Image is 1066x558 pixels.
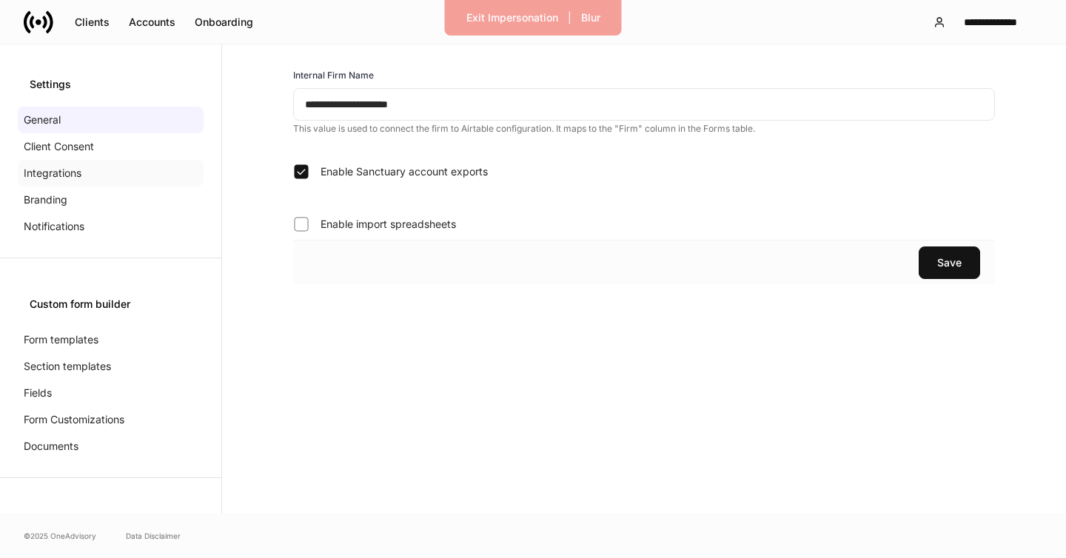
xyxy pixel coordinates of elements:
[126,530,181,542] a: Data Disclaimer
[18,213,204,240] a: Notifications
[24,139,94,154] p: Client Consent
[18,433,204,460] a: Documents
[65,10,119,34] button: Clients
[18,326,204,353] a: Form templates
[18,133,204,160] a: Client Consent
[24,219,84,234] p: Notifications
[18,353,204,380] a: Section templates
[24,386,52,400] p: Fields
[18,160,204,186] a: Integrations
[30,297,192,312] div: Custom form builder
[321,217,456,232] span: Enable import spreadsheets
[24,112,61,127] p: General
[18,380,204,406] a: Fields
[457,6,568,30] button: Exit Impersonation
[919,246,980,279] button: Save
[185,10,263,34] button: Onboarding
[24,412,124,427] p: Form Customizations
[24,359,111,374] p: Section templates
[321,164,488,179] span: Enable Sanctuary account exports
[129,17,175,27] div: Accounts
[24,530,96,542] span: © 2025 OneAdvisory
[18,186,204,213] a: Branding
[119,10,185,34] button: Accounts
[293,123,995,135] p: This value is used to connect the firm to Airtable configuration. It maps to the "Firm" column in...
[937,258,962,268] div: Save
[466,13,558,23] div: Exit Impersonation
[30,77,192,92] div: Settings
[24,166,81,181] p: Integrations
[75,17,110,27] div: Clients
[24,439,78,454] p: Documents
[18,406,204,433] a: Form Customizations
[18,107,204,133] a: General
[24,332,98,347] p: Form templates
[581,13,600,23] div: Blur
[293,68,374,82] h6: Internal Firm Name
[24,192,67,207] p: Branding
[571,6,610,30] button: Blur
[195,17,253,27] div: Onboarding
